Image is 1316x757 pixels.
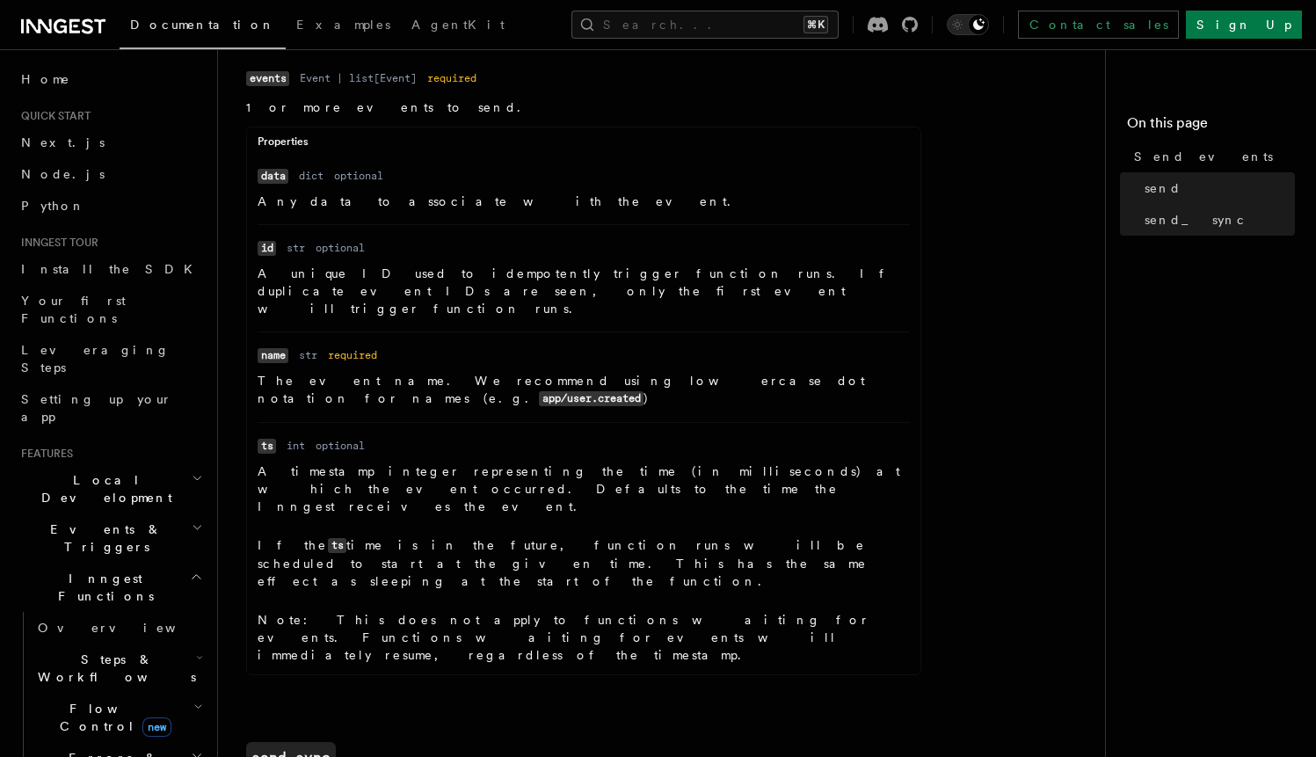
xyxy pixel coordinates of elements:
[14,383,207,433] a: Setting up your app
[411,18,505,32] span: AgentKit
[14,63,207,95] a: Home
[120,5,286,49] a: Documentation
[31,693,207,742] button: Flow Controlnew
[334,169,383,183] dd: optional
[299,169,324,183] dd: dict
[14,570,190,605] span: Inngest Functions
[14,513,207,563] button: Events & Triggers
[258,439,276,454] code: ts
[31,651,196,686] span: Steps & Workflows
[14,236,98,250] span: Inngest tour
[1186,11,1302,39] a: Sign Up
[1127,141,1295,172] a: Send events
[14,285,207,334] a: Your first Functions
[14,563,207,612] button: Inngest Functions
[142,717,171,737] span: new
[31,644,207,693] button: Steps & Workflows
[247,135,920,156] div: Properties
[258,265,910,317] p: A unique ID used to idempotently trigger function runs. If duplicate event IDs are seen, only the...
[258,611,910,664] p: Note: This does not apply to functions waiting for events. Functions waiting for events will imme...
[31,700,193,735] span: Flow Control
[21,135,105,149] span: Next.js
[14,447,73,461] span: Features
[296,18,390,32] span: Examples
[14,190,207,222] a: Python
[427,71,476,85] dd: required
[286,5,401,47] a: Examples
[258,536,910,590] p: If the time is in the future, function runs will be scheduled to start at the given time. This ha...
[14,109,91,123] span: Quick start
[21,343,170,375] span: Leveraging Steps
[258,241,276,256] code: id
[258,462,910,515] p: A timestamp integer representing the time (in milliseconds) at which the event occurred. Defaults...
[21,294,126,325] span: Your first Functions
[258,348,288,363] code: name
[803,16,828,33] kbd: ⌘K
[947,14,989,35] button: Toggle dark mode
[14,520,192,556] span: Events & Triggers
[571,11,839,39] button: Search...⌘K
[1127,113,1295,141] h4: On this page
[1018,11,1179,39] a: Contact sales
[328,538,346,553] code: ts
[14,471,192,506] span: Local Development
[21,70,70,88] span: Home
[14,334,207,383] a: Leveraging Steps
[130,18,275,32] span: Documentation
[316,241,365,255] dd: optional
[14,464,207,513] button: Local Development
[21,167,105,181] span: Node.js
[1138,172,1295,204] a: send
[21,392,172,424] span: Setting up your app
[287,241,305,255] dd: str
[21,199,85,213] span: Python
[14,158,207,190] a: Node.js
[258,193,910,210] p: Any data to associate with the event.
[1145,211,1247,229] span: send_sync
[31,612,207,644] a: Overview
[287,439,305,453] dd: int
[21,262,203,276] span: Install the SDK
[258,372,910,408] p: The event name. We recommend using lowercase dot notation for names (e.g. )
[401,5,515,47] a: AgentKit
[246,98,921,116] p: 1 or more events to send.
[539,391,643,406] code: app/user.created
[14,127,207,158] a: Next.js
[14,253,207,285] a: Install the SDK
[328,348,377,362] dd: required
[300,71,417,85] dd: Event | list[Event]
[299,348,317,362] dd: str
[1134,148,1273,165] span: Send events
[258,169,288,184] code: data
[38,621,219,635] span: Overview
[1138,204,1295,236] a: send_sync
[246,71,289,86] code: events
[1145,179,1181,197] span: send
[316,439,365,453] dd: optional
